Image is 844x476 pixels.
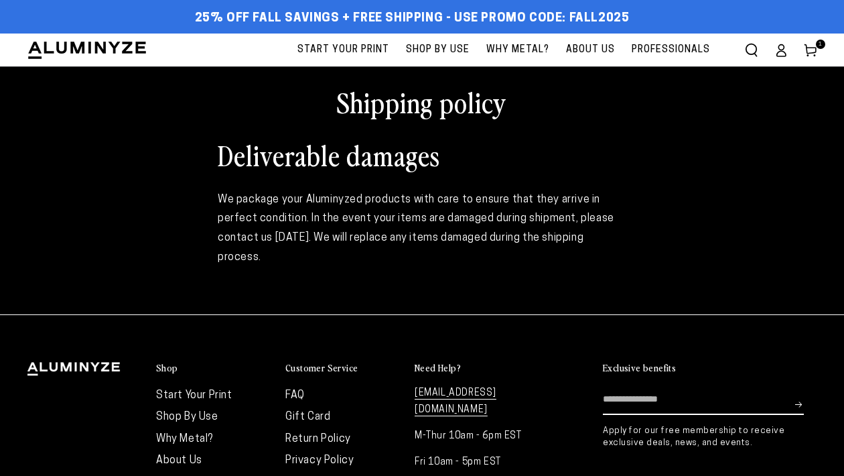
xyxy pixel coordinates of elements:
a: Shop By Use [156,412,218,422]
a: Gift Card [285,412,330,422]
img: Aluminyze [27,40,147,60]
a: About Us [156,455,202,466]
span: Professionals [632,42,710,58]
summary: Shop [156,362,272,375]
p: Apply for our free membership to receive exclusive deals, news, and events. [603,425,817,449]
h1: Deliverable damages [218,137,626,172]
a: Privacy Policy [285,455,354,466]
summary: Exclusive benefits [603,362,817,375]
h2: Need Help? [415,362,461,374]
a: Shop By Use [399,34,476,66]
span: Why Metal? [486,42,549,58]
a: Return Policy [285,434,351,444]
button: Subscribe [795,385,804,425]
p: Fri 10am - 5pm EST [415,454,531,471]
a: Start Your Print [291,34,396,66]
a: Why Metal? [480,34,556,66]
span: Shop By Use [406,42,470,58]
a: [EMAIL_ADDRESS][DOMAIN_NAME] [415,388,496,416]
span: 1 [819,40,823,49]
a: Why Metal? [156,434,213,444]
h2: Shop [156,362,178,374]
h1: Shipping policy [218,84,626,119]
h2: Exclusive benefits [603,362,676,374]
summary: Customer Service [285,362,401,375]
a: FAQ [285,390,305,401]
a: Start Your Print [156,390,232,401]
summary: Search our site [737,36,766,65]
a: About Us [559,34,622,66]
div: We package your Aluminyzed products with care to ensure that they arrive in perfect condition. In... [218,190,626,267]
a: Professionals [625,34,717,66]
span: Start Your Print [297,42,389,58]
span: About Us [566,42,615,58]
p: M-Thur 10am - 6pm EST [415,428,531,444]
summary: Need Help? [415,362,531,375]
span: 25% off FALL Savings + Free Shipping - Use Promo Code: FALL2025 [195,11,630,26]
h2: Customer Service [285,362,358,374]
